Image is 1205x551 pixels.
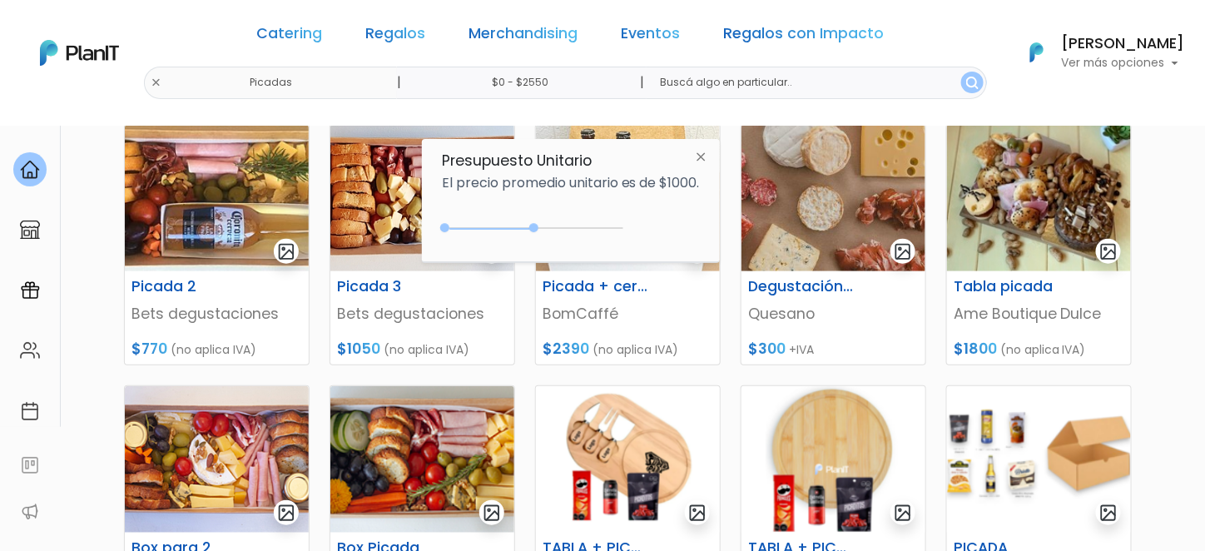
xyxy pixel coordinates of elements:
img: thumb_Picada_para_2.jpeg [330,125,514,271]
p: Ver más opciones [1062,57,1185,69]
a: gallery-light Picada 2 Bets degustaciones $770 (no aplica IVA) [124,124,310,365]
a: gallery-light Degustación Individual Quesano $300 +IVA [741,124,926,365]
p: Ame Boutique Dulce [954,303,1124,325]
img: PlanIt Logo [1019,34,1055,71]
a: Regalos [366,27,426,47]
img: thumb_8461A7C7-0DCB-420D-851F-47B0105434E6.jpeg [947,125,1131,271]
a: Regalos con Impacto [724,27,885,47]
h6: Picada 3 [327,278,454,295]
a: Catering [257,27,323,47]
img: thumb_274324637_318439446782206_5205964272055296275_n.jpg [741,125,925,271]
img: thumb_thumb_1.5_picada_premium.png [125,386,309,533]
h6: Presupuesto Unitario [442,152,700,170]
h6: Picada + cerceza x2 [533,278,660,295]
h6: [PERSON_NAME] [1062,37,1185,52]
a: Merchandising [469,27,578,47]
span: (no aplica IVA) [593,341,678,358]
span: $2390 [543,339,589,359]
img: close-6986928ebcb1d6c9903e3b54e860dbc4d054630f23adef3a32610726dff6a82b.svg [151,77,161,88]
a: gallery-light Tabla picada Ame Boutique Dulce $1800 (no aplica IVA) [946,124,1132,365]
img: thumb_Captura_de_pantalla_2025-05-29_154720.png [741,386,925,533]
input: Buscá algo en particular.. [647,67,987,99]
img: gallery-light [277,504,296,523]
img: thumb_PICADA_2_BETS.jpg [125,125,309,271]
img: calendar-87d922413cdce8b2cf7b7f5f62616a5cf9e4887200fb71536465627b3292af00.svg [20,401,40,421]
img: close-6986928ebcb1d6c9903e3b54e860dbc4d054630f23adef3a32610726dff6a82b.svg [686,142,717,172]
img: thumb_Captura_de_pantalla_2025-05-29_143353.png [536,386,720,533]
div: ¿Necesitás ayuda? [86,16,240,48]
p: El precio promedio unitario es de $1000. [442,176,700,190]
a: Eventos [622,27,681,47]
span: (no aplica IVA) [1000,341,1086,358]
span: $300 [748,339,786,359]
p: | [640,72,644,92]
span: +IVA [789,341,814,358]
img: gallery-light [1099,242,1118,261]
img: partners-52edf745621dab592f3b2c58e3bca9d71375a7ef29c3b500c9f145b62cc070d4.svg [20,502,40,522]
h6: Degustación Individual [738,278,865,295]
img: PlanIt Logo [40,40,119,66]
img: gallery-light [1099,504,1118,523]
span: $1800 [954,339,997,359]
span: (no aplica IVA) [384,341,469,358]
h6: Tabla picada [944,278,1071,295]
img: people-662611757002400ad9ed0e3c099ab2801c6687ba6c219adb57efc949bc21e19d.svg [20,340,40,360]
span: $770 [131,339,167,359]
span: (no aplica IVA) [171,341,256,358]
img: gallery-light [483,504,502,523]
p: Quesano [748,303,919,325]
p: Bets degustaciones [337,303,508,325]
button: PlanIt Logo [PERSON_NAME] Ver más opciones [1009,31,1185,74]
img: gallery-light [894,242,913,261]
p: BomCaffé [543,303,713,325]
h6: Picada 2 [121,278,249,295]
span: $1050 [337,339,380,359]
img: thumb_thumb_1.5_picada_basic_sin_bebida.png [330,386,514,533]
img: campaigns-02234683943229c281be62815700db0a1741e53638e28bf9629b52c665b00959.svg [20,280,40,300]
img: marketplace-4ceaa7011d94191e9ded77b95e3339b90024bf715f7c57f8cf31f2d8c509eaba.svg [20,220,40,240]
img: gallery-light [277,242,296,261]
img: feedback-78b5a0c8f98aac82b08bfc38622c3050aee476f2c9584af64705fc4e61158814.svg [20,455,40,475]
img: search_button-432b6d5273f82d61273b3651a40e1bd1b912527efae98b1b7a1b2c0702e16a8d.svg [966,77,979,89]
img: thumb_Captura_de_pantalla_2025-05-30_170823.png [947,386,1131,533]
img: home-e721727adea9d79c4d83392d1f703f7f8bce08238fde08b1acbfd93340b81755.svg [20,160,40,180]
img: gallery-light [894,504,913,523]
img: gallery-light [688,504,707,523]
a: gallery-light Picada 3 Bets degustaciones $1050 (no aplica IVA) [330,124,515,365]
p: Bets degustaciones [131,303,302,325]
p: | [397,72,401,92]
